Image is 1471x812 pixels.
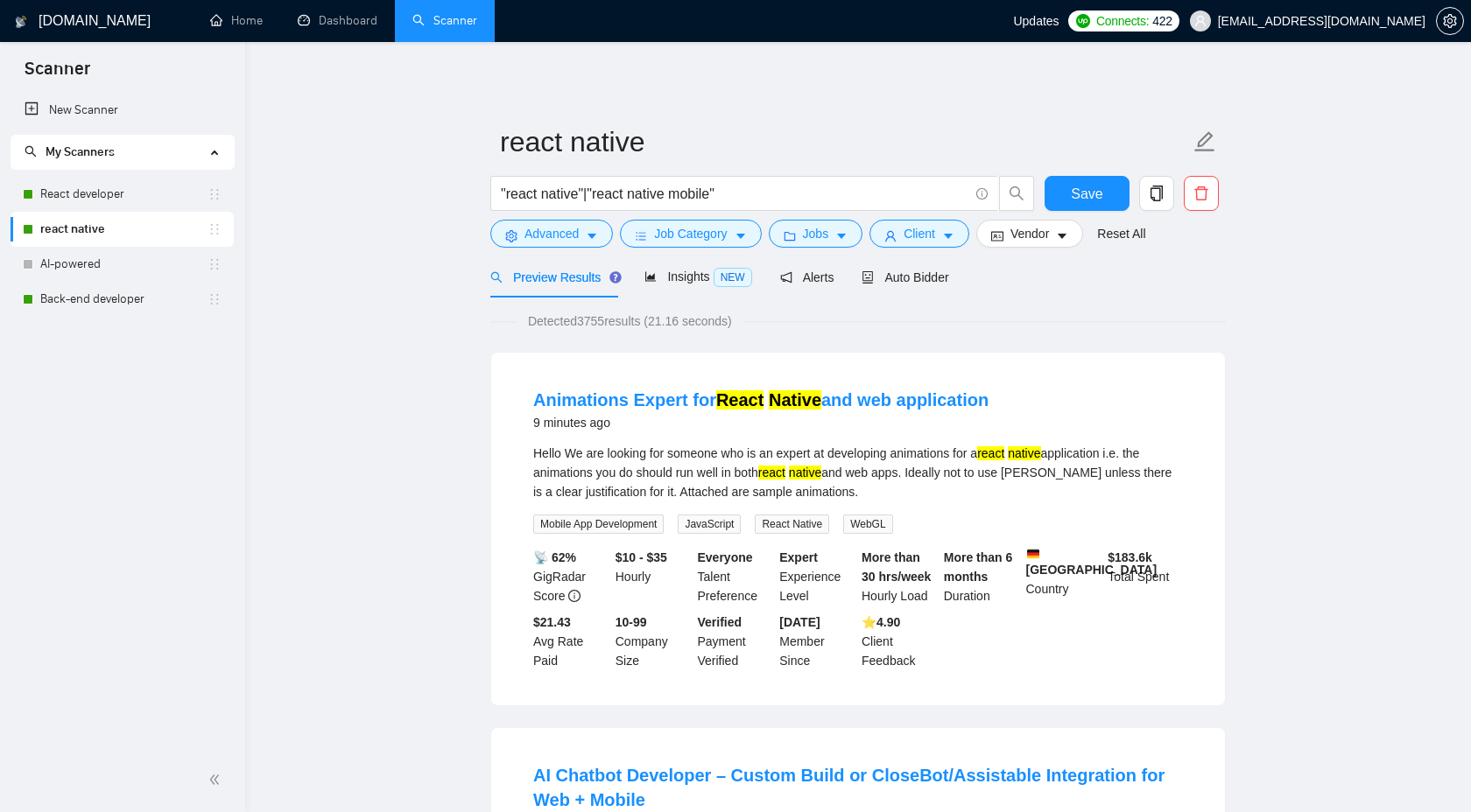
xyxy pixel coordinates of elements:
div: Client Feedback [858,612,940,670]
a: AI Chatbot Developer – Custom Build or CloseBot/Assistable Integration for Web + Mobile [533,766,1165,809]
img: 🇩🇪 [1027,548,1039,560]
b: 10-99 [616,615,647,629]
b: Everyone [698,550,753,564]
span: NEW [714,268,752,287]
span: search [25,145,37,157]
span: caret-down [835,229,848,242]
a: New Scanner [25,93,220,128]
span: React Native [755,514,829,534]
span: My Scanners [25,144,115,159]
li: New Scanner [11,93,234,128]
span: Job Category [654,224,727,243]
div: Avg Rate Paid [530,612,612,670]
b: More than 30 hrs/week [862,550,931,584]
li: React developer [11,177,234,212]
span: holder [208,257,222,271]
span: Preview Results [490,270,616,284]
span: search [490,271,503,283]
div: Experience Level [776,548,858,605]
mark: React [716,390,764,409]
span: delete [1185,185,1218,201]
a: searchScanner [412,13,477,28]
span: caret-down [942,229,954,242]
div: Country [1023,548,1105,605]
b: $10 - $35 [616,550,667,564]
span: JavaScript [678,514,741,534]
div: Hourly Load [858,548,940,605]
span: search [1000,185,1033,201]
span: caret-down [1056,229,1068,242]
span: Mobile App Development [533,514,664,534]
span: edit [1193,130,1216,153]
b: [DATE] [779,615,820,629]
div: GigRadar Score [530,548,612,605]
span: setting [1437,14,1463,28]
span: Insights [644,269,751,283]
span: 422 [1152,11,1172,31]
div: Member Since [776,612,858,670]
a: Reset All [1097,224,1145,243]
span: area-chart [644,270,657,283]
span: Alerts [780,270,834,284]
b: [GEOGRAPHIC_DATA] [1026,548,1158,577]
button: copy [1139,176,1174,211]
span: Scanner [11,56,104,93]
a: dashboardDashboard [298,13,377,28]
span: folder [784,229,796,242]
button: search [999,176,1034,211]
span: Jobs [803,224,829,243]
a: homeHome [210,13,263,28]
span: setting [505,229,517,242]
li: Back-end developer [11,282,234,317]
mark: native [789,465,821,479]
img: logo [15,8,27,36]
span: holder [208,187,222,201]
div: Hello We are looking for someone who is an expert at developing animations for a application i.e.... [533,444,1183,501]
span: caret-down [735,229,747,242]
span: info-circle [976,188,988,199]
b: 📡 62% [533,550,576,564]
button: setting [1436,7,1464,35]
mark: Native [769,390,821,409]
span: Auto Bidder [862,270,948,284]
b: ⭐️ 4.90 [862,615,900,629]
button: delete [1184,176,1219,211]
img: upwork-logo.png [1076,14,1090,28]
span: WebGL [843,514,892,534]
span: notification [780,271,792,283]
div: 9 minutes ago [533,412,989,433]
span: caret-down [586,229,598,242]
b: $ 183.6k [1108,550,1152,564]
span: Detected 3755 results (21.16 seconds) [516,311,744,331]
mark: react [758,465,785,479]
a: react native [40,212,208,247]
div: Hourly [612,548,694,605]
div: Tooltip anchor [608,269,623,285]
span: info-circle [568,590,581,602]
mark: native [1008,446,1040,460]
button: idcardVendorcaret-down [976,220,1083,248]
span: double-left [208,771,226,788]
input: Search Freelance Jobs... [501,183,968,205]
span: idcard [991,229,1003,242]
b: $21.43 [533,615,571,629]
button: folderJobscaret-down [769,220,863,248]
button: barsJob Categorycaret-down [620,220,761,248]
span: copy [1140,185,1173,201]
div: Company Size [612,612,694,670]
b: More than 6 months [944,550,1013,584]
div: Total Spent [1104,548,1186,605]
div: Duration [940,548,1023,605]
a: React developer [40,177,208,212]
span: Save [1071,183,1102,205]
button: userClientcaret-down [869,220,969,248]
div: Payment Verified [694,612,777,670]
span: user [1194,15,1207,27]
span: robot [862,271,874,283]
li: AI-powered [11,247,234,282]
span: holder [208,292,222,306]
span: Connects: [1096,11,1149,31]
b: Expert [779,550,818,564]
b: Verified [698,615,743,629]
button: settingAdvancedcaret-down [490,220,613,248]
